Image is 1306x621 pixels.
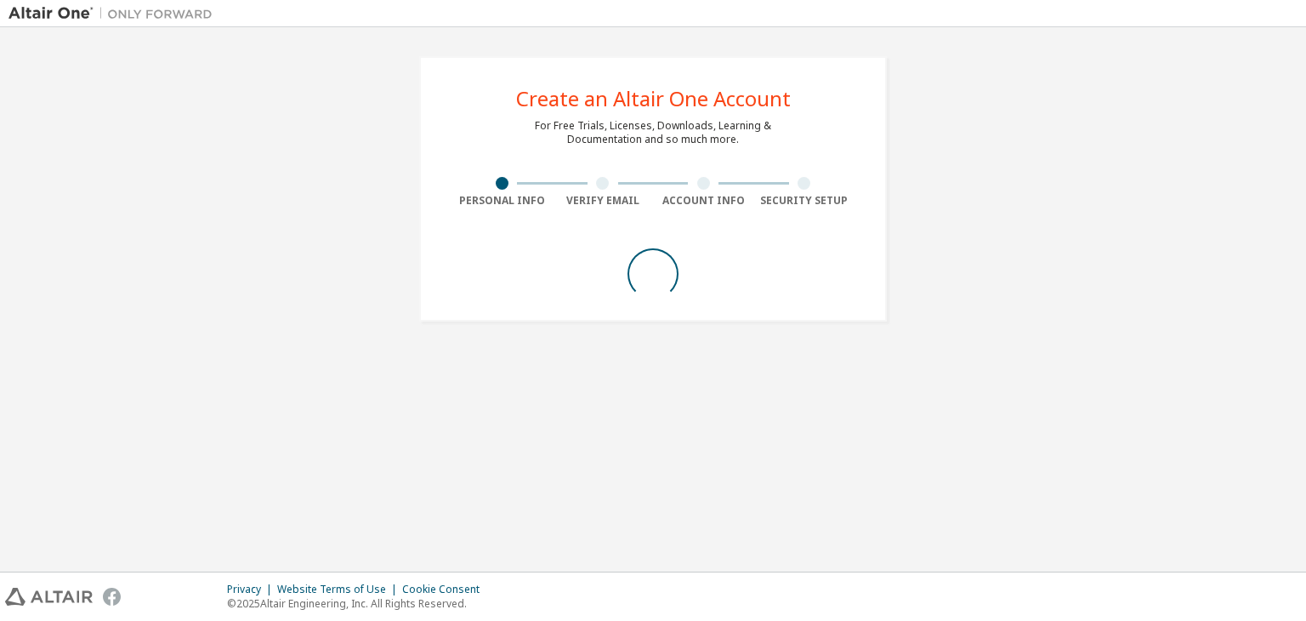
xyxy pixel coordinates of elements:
[451,194,553,208] div: Personal Info
[5,588,93,606] img: altair_logo.svg
[402,583,490,596] div: Cookie Consent
[535,119,771,146] div: For Free Trials, Licenses, Downloads, Learning & Documentation and so much more.
[277,583,402,596] div: Website Terms of Use
[553,194,654,208] div: Verify Email
[227,596,490,611] p: © 2025 Altair Engineering, Inc. All Rights Reserved.
[516,88,791,109] div: Create an Altair One Account
[103,588,121,606] img: facebook.svg
[9,5,221,22] img: Altair One
[227,583,277,596] div: Privacy
[653,194,754,208] div: Account Info
[754,194,855,208] div: Security Setup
